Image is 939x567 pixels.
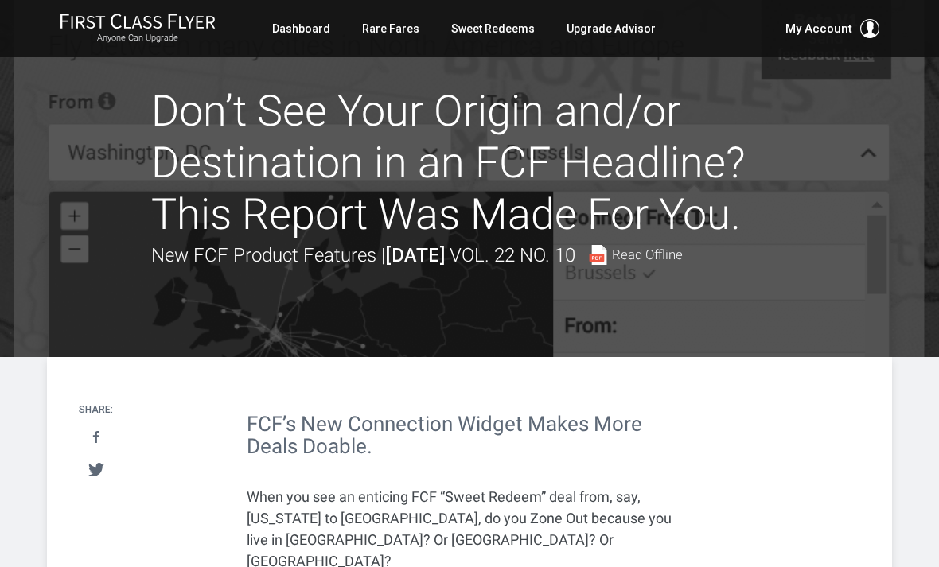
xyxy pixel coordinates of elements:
[80,423,112,452] a: Share
[60,33,216,44] small: Anyone Can Upgrade
[247,413,692,458] h2: FCF’s New Connection Widget Makes More Deals Doable.
[785,19,879,38] button: My Account
[451,14,535,43] a: Sweet Redeems
[588,245,608,265] img: pdf-file.svg
[450,244,575,266] span: Vol. 22 No. 10
[60,13,216,29] img: First Class Flyer
[60,13,216,45] a: First Class FlyerAnyone Can Upgrade
[785,19,852,38] span: My Account
[80,455,112,484] a: Tweet
[151,240,683,270] div: New FCF Product Features |
[588,245,683,265] a: Read Offline
[385,244,445,266] strong: [DATE]
[79,405,113,415] h4: Share:
[272,14,330,43] a: Dashboard
[151,86,788,240] h1: Don’t See Your Origin and/or Destination in an FCF Headline? This Report Was Made For You.
[612,248,683,262] span: Read Offline
[567,14,656,43] a: Upgrade Advisor
[362,14,419,43] a: Rare Fares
